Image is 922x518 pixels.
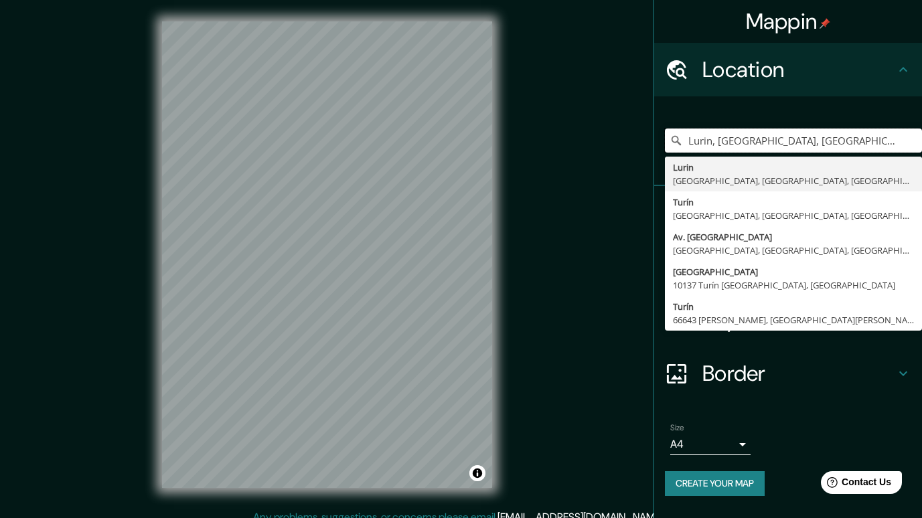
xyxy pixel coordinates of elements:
input: Pick your city or area [665,128,922,153]
h4: Border [702,360,895,387]
div: [GEOGRAPHIC_DATA], [GEOGRAPHIC_DATA], [GEOGRAPHIC_DATA] [673,244,914,257]
div: [GEOGRAPHIC_DATA] [673,265,914,278]
div: 10137 Turín [GEOGRAPHIC_DATA], [GEOGRAPHIC_DATA] [673,278,914,292]
div: Style [654,240,922,293]
h4: Location [702,56,895,83]
div: Location [654,43,922,96]
iframe: Help widget launcher [803,466,907,503]
h4: Mappin [746,8,831,35]
div: Turín [673,195,914,209]
div: Border [654,347,922,400]
div: [GEOGRAPHIC_DATA], [GEOGRAPHIC_DATA], [GEOGRAPHIC_DATA] [673,209,914,222]
div: Layout [654,293,922,347]
div: 66643 [PERSON_NAME], [GEOGRAPHIC_DATA][PERSON_NAME], [GEOGRAPHIC_DATA] [673,313,914,327]
canvas: Map [162,21,492,488]
div: Turín [673,300,914,313]
div: Pins [654,186,922,240]
button: Toggle attribution [469,465,485,481]
h4: Layout [702,307,895,333]
label: Size [670,422,684,434]
div: Lurin [673,161,914,174]
div: Av. [GEOGRAPHIC_DATA] [673,230,914,244]
div: A4 [670,434,751,455]
div: [GEOGRAPHIC_DATA], [GEOGRAPHIC_DATA], [GEOGRAPHIC_DATA] [673,174,914,187]
button: Create your map [665,471,765,496]
img: pin-icon.png [820,18,830,29]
